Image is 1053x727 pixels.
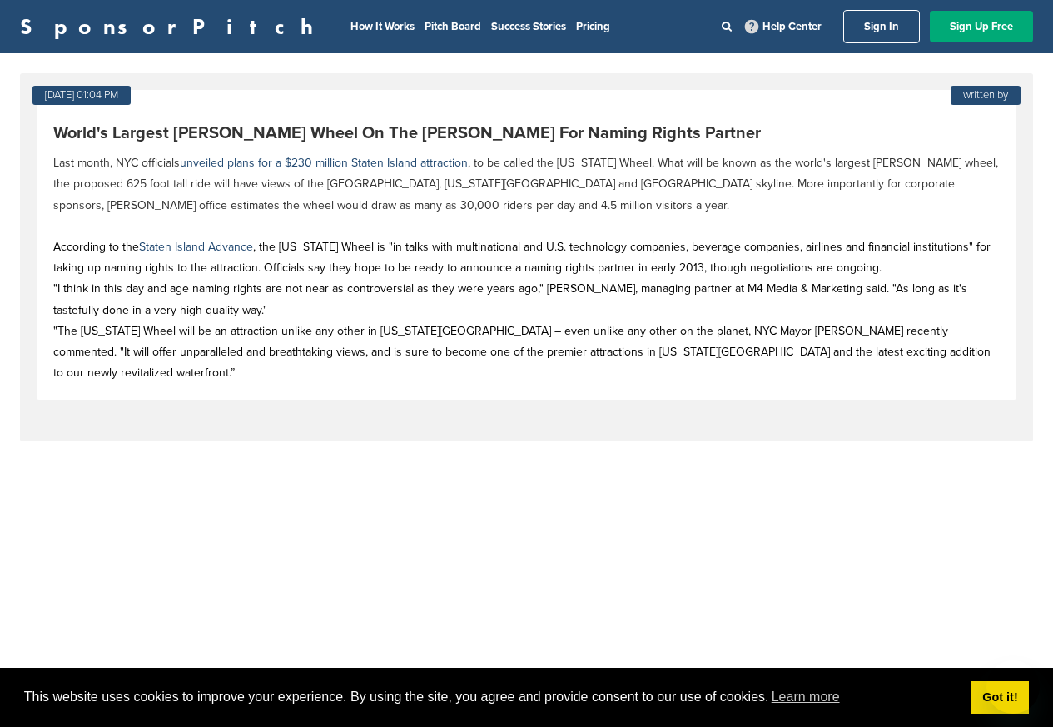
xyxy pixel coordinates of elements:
a: dismiss cookie message [971,681,1029,715]
a: Sign In [843,10,920,43]
a: SponsorPitch [20,16,324,37]
p: "I think in this day and age naming rights are not near as controversial as they were years ago,"... [53,278,1000,320]
div: [DATE] 01:04 PM [32,86,131,105]
p: Last month, NYC officials , to be called the [US_STATE] Wheel. What will be known as the world's ... [53,152,1000,216]
a: Sign Up Free [930,11,1033,42]
span: This website uses cookies to improve your experience. By using the site, you agree and provide co... [24,685,958,710]
a: Success Stories [491,20,566,33]
p: According to the , the [US_STATE] Wheel is "in talks with multinational and U.S. technology compa... [53,216,1000,279]
a: unveiled plans for a $230 million Staten Island attraction [180,156,468,170]
p: World's Largest [PERSON_NAME] Wheel On The [PERSON_NAME] For Naming Rights Partner [53,123,1000,144]
iframe: Button to launch messaging window [986,660,1040,714]
a: Pitch Board [425,20,481,33]
p: "The [US_STATE] Wheel will be an attraction unlike any other in [US_STATE][GEOGRAPHIC_DATA] – eve... [53,321,1000,384]
div: written by [951,86,1021,105]
a: How It Works [350,20,415,33]
a: learn more about cookies [769,685,842,710]
a: Help Center [742,17,825,37]
a: Pricing [576,20,610,33]
a: Staten Island Advance [139,240,253,254]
